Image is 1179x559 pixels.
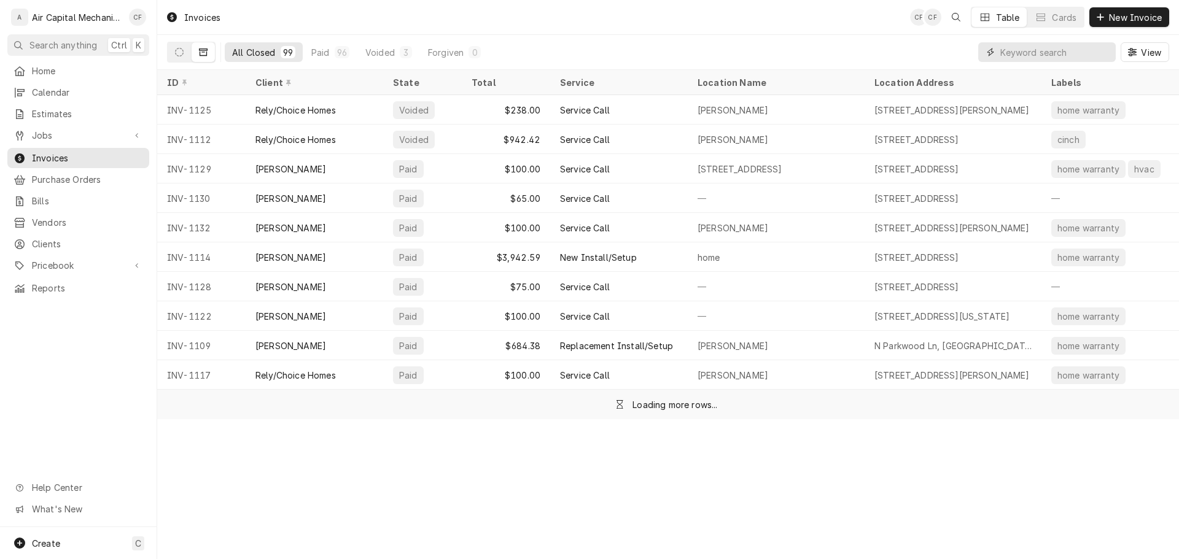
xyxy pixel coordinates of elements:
[398,192,419,205] div: Paid
[560,339,673,352] div: Replacement Install/Setup
[7,148,149,168] a: Invoices
[157,331,246,360] div: INV-1109
[428,46,464,59] div: Forgiven
[135,537,141,550] span: C
[874,339,1032,352] div: N Parkwood Ln, [GEOGRAPHIC_DATA], [GEOGRAPHIC_DATA]
[1089,7,1169,27] button: New Invoice
[255,104,336,117] div: Rely/Choice Homes
[255,310,326,323] div: [PERSON_NAME]
[1056,339,1121,352] div: home warranty
[7,61,149,81] a: Home
[874,310,1010,323] div: [STREET_ADDRESS][US_STATE]
[32,503,142,515] span: What's New
[462,125,550,154] div: $942.42
[255,339,326,352] div: [PERSON_NAME]
[7,169,149,190] a: Purchase Orders
[283,46,293,59] div: 99
[7,191,149,211] a: Bills
[29,39,97,52] span: Search anything
[1107,11,1164,24] span: New Invoice
[157,213,246,242] div: INV-1132
[1056,133,1081,146] div: cinch
[32,129,125,142] span: Jobs
[32,259,125,272] span: Pricebook
[1138,46,1164,59] span: View
[402,46,410,59] div: 3
[924,9,941,26] div: CF
[874,133,959,146] div: [STREET_ADDRESS]
[32,86,143,99] span: Calendar
[910,9,927,26] div: CF
[157,242,246,272] div: INV-1114
[472,76,538,89] div: Total
[462,95,550,125] div: $238.00
[7,212,149,233] a: Vendors
[688,272,865,301] div: —
[1056,222,1121,234] div: home warranty
[874,104,1030,117] div: [STREET_ADDRESS][PERSON_NAME]
[1000,42,1110,62] input: Keyword search
[136,39,141,52] span: K
[255,133,336,146] div: Rely/Choice Homes
[255,192,326,205] div: [PERSON_NAME]
[398,163,419,175] div: Paid
[1056,163,1121,175] div: home warranty
[398,310,419,323] div: Paid
[462,242,550,272] div: $3,942.59
[157,360,246,390] div: INV-1117
[111,39,127,52] span: Ctrl
[1052,11,1076,24] div: Cards
[398,222,419,234] div: Paid
[560,163,610,175] div: Service Call
[874,369,1030,382] div: [STREET_ADDRESS][PERSON_NAME]
[7,125,149,145] a: Go to Jobs
[910,9,927,26] div: Charles Faure's Avatar
[7,82,149,102] a: Calendar
[32,107,143,120] span: Estimates
[560,76,675,89] div: Service
[560,104,610,117] div: Service Call
[698,339,768,352] div: [PERSON_NAME]
[365,46,395,59] div: Voided
[698,163,782,175] div: [STREET_ADDRESS]
[1133,163,1156,175] div: hvac
[32,216,143,229] span: Vendors
[7,477,149,498] a: Go to Help Center
[398,369,419,382] div: Paid
[398,280,419,293] div: Paid
[232,46,276,59] div: All Closed
[1056,310,1121,323] div: home warranty
[393,76,452,89] div: State
[32,152,143,164] span: Invoices
[698,76,852,89] div: Location Name
[632,398,717,411] div: Loading more rows...
[398,339,419,352] div: Paid
[462,360,550,390] div: $100.00
[255,76,371,89] div: Client
[157,95,246,125] div: INV-1125
[311,46,330,59] div: Paid
[32,481,142,494] span: Help Center
[32,538,60,549] span: Create
[157,154,246,183] div: INV-1129
[398,133,430,146] div: Voided
[398,251,419,264] div: Paid
[560,192,610,205] div: Service Call
[698,133,768,146] div: [PERSON_NAME]
[462,213,550,242] div: $100.00
[874,192,959,205] div: [STREET_ADDRESS]
[1056,104,1121,117] div: home warranty
[255,280,326,293] div: [PERSON_NAME]
[157,272,246,301] div: INV-1128
[32,64,143,77] span: Home
[874,76,1029,89] div: Location Address
[688,183,865,213] div: —
[167,76,233,89] div: ID
[996,11,1020,24] div: Table
[32,282,143,295] span: Reports
[874,251,959,264] div: [STREET_ADDRESS]
[462,301,550,331] div: $100.00
[32,173,143,186] span: Purchase Orders
[129,9,146,26] div: Charles Faure's Avatar
[32,195,143,207] span: Bills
